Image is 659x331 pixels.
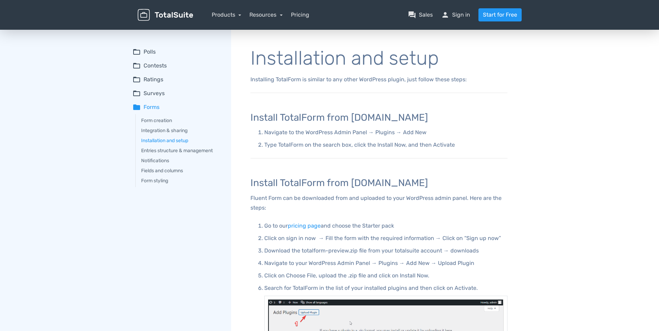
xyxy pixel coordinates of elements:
[250,193,507,213] p: Fluent Form can be downloaded from and uploaded to your WordPress admin panel. Here are the steps:
[132,62,141,70] span: folder_open
[132,62,221,70] summary: folder_openContests
[132,103,141,111] span: folder
[291,11,309,19] a: Pricing
[132,103,221,111] summary: folderForms
[264,140,507,150] p: Type TotalForm on the search box, click the Install Now, and then Activate
[264,271,507,281] p: Click on Choose File, upload the .zip file and click on Install Now.
[478,8,522,21] a: Start for Free
[250,75,507,84] p: Installing TotalForm is similar to any other WordPress plugin, just follow these steps:
[132,89,141,98] span: folder_open
[132,89,221,98] summary: folder_openSurveys
[250,178,507,189] h3: Install TotalForm from [DOMAIN_NAME]
[408,11,416,19] span: question_answer
[141,117,221,124] a: Form creation
[441,11,470,19] a: personSign in
[264,258,507,268] p: Navigate to your WordPress Admin Panel → Plugins → Add New → Upload Plugin
[132,48,221,56] summary: folder_openPolls
[264,246,507,256] p: Download the totalform-preview.zip file from your totalsuite account → downloads
[132,48,141,56] span: folder_open
[141,167,221,174] a: Fields and columns
[141,147,221,154] a: Entries structure & management
[250,112,507,123] h3: Install TotalForm from [DOMAIN_NAME]
[249,11,283,18] a: Resources
[212,11,241,18] a: Products
[141,137,221,144] a: Installation and setup
[141,177,221,184] a: Form styling
[264,283,507,293] p: Search for TotalForm in the list of your installed plugins and then click on Activate.
[408,11,433,19] a: question_answerSales
[264,221,507,231] p: Go to our and choose the Starter pack
[250,48,507,69] h1: Installation and setup
[141,127,221,134] a: Integration & sharing
[264,128,507,137] p: Navigate to the WordPress Admin Panel → Plugins → Add New
[288,222,321,229] a: pricing page
[441,11,449,19] span: person
[264,233,507,243] p: Click on sign in now → Fill the form with the required information → Click on “Sign up now”
[141,157,221,164] a: Notifications
[132,75,141,84] span: folder_open
[132,75,221,84] summary: folder_openRatings
[138,9,193,21] img: TotalSuite for WordPress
